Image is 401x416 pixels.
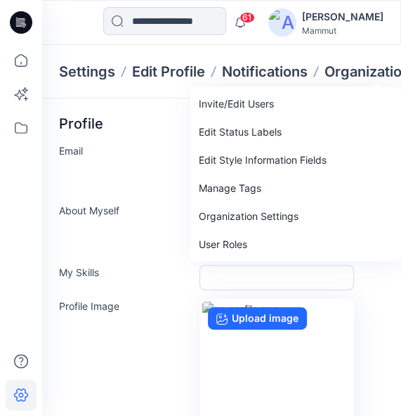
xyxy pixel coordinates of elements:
[239,12,255,23] span: 61
[208,307,307,330] label: Upload image
[193,174,398,202] a: Manage Tags
[193,202,398,230] a: Organization Settings
[59,62,115,82] p: Settings
[59,265,191,285] label: My Skills
[193,230,398,259] a: User Roles
[193,118,398,146] a: Edit Status Labels
[59,115,103,141] p: Profile
[302,25,383,36] div: Mammut
[193,90,398,118] a: Invite/Edit Users
[222,62,308,82] a: Notifications
[302,8,383,25] div: [PERSON_NAME]
[268,8,296,37] img: avatar
[132,62,205,82] a: Edit Profile
[59,203,191,251] label: About Myself
[193,146,398,174] a: Edit Style Information Fields
[59,143,191,163] label: Email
